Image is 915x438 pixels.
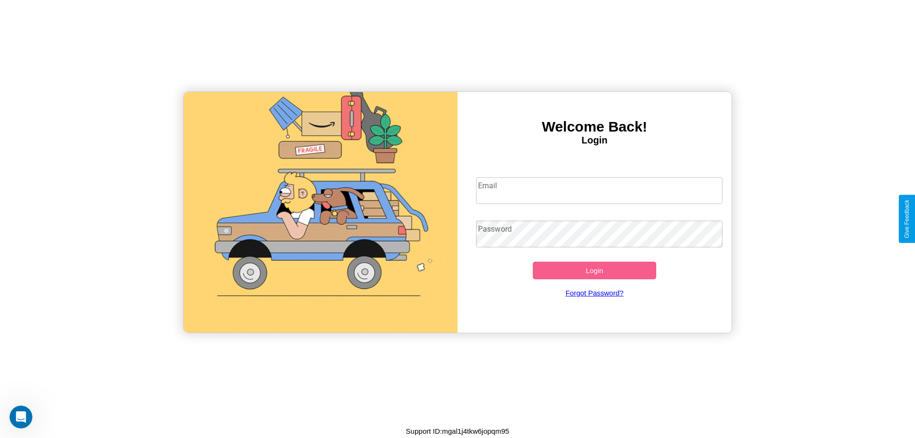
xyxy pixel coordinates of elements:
[10,406,32,428] iframe: Intercom live chat
[904,200,910,238] div: Give Feedback
[457,135,732,146] h4: Login
[471,279,718,306] a: Forgot Password?
[406,425,509,438] p: Support ID: mgal1j4tkw6jopqm95
[533,262,656,279] button: Login
[457,119,732,135] h3: Welcome Back!
[183,92,457,333] img: gif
